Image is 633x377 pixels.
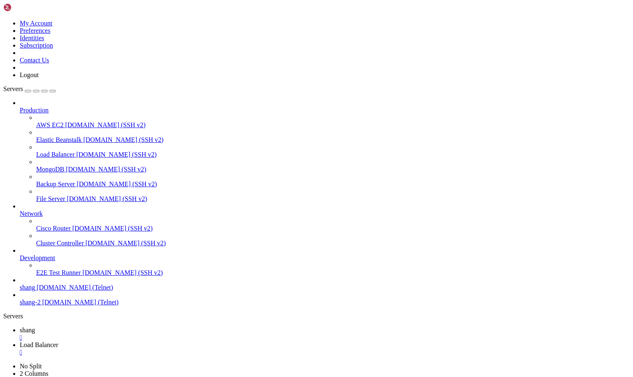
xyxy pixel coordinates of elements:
li: Cluster Controller [DOMAIN_NAME] (SSH v2) [36,232,630,247]
a: File Server [DOMAIN_NAME] (SSH v2) [36,195,630,203]
a: shang-2 [DOMAIN_NAME] (Telnet) [20,299,630,306]
span: [DOMAIN_NAME] (SSH v2) [77,181,157,187]
li: Network [20,203,630,247]
span: [DOMAIN_NAME] (SSH v2) [72,225,153,232]
span: [DOMAIN_NAME] (SSH v2) [65,121,146,128]
span: Cisco Router [36,225,71,232]
span: E2E Test Runner [36,269,81,276]
span: [DOMAIN_NAME] (SSH v2) [67,195,147,202]
span: Elastic Beanstalk [36,136,82,143]
li: Development [20,247,630,276]
img: Shellngn [3,3,51,11]
a: MongoDB [DOMAIN_NAME] (SSH v2) [36,166,630,173]
li: E2E Test Runner [DOMAIN_NAME] (SSH v2) [36,262,630,276]
li: Backup Server [DOMAIN_NAME] (SSH v2) [36,173,630,188]
span: Load Balancer [36,151,75,158]
span: [DOMAIN_NAME] (SSH v2) [83,269,163,276]
a: Backup Server [DOMAIN_NAME] (SSH v2) [36,181,630,188]
span: [DOMAIN_NAME] (SSH v2) [76,151,157,158]
a: Cisco Router [DOMAIN_NAME] (SSH v2) [36,225,630,232]
li: File Server [DOMAIN_NAME] (SSH v2) [36,188,630,203]
a: No Split [20,363,42,370]
a: Subscription [20,42,53,49]
a: Identities [20,34,44,41]
a: AWS EC2 [DOMAIN_NAME] (SSH v2) [36,121,630,129]
span: shang [20,284,35,291]
li: Load Balancer [DOMAIN_NAME] (SSH v2) [36,144,630,158]
a: Logout [20,71,39,78]
span: File Server [36,195,65,202]
li: MongoDB [DOMAIN_NAME] (SSH v2) [36,158,630,173]
a: Network [20,210,630,217]
li: Cisco Router [DOMAIN_NAME] (SSH v2) [36,217,630,232]
a:  [20,349,630,356]
span: [DOMAIN_NAME] (Telnet) [37,284,113,291]
span: MongoDB [36,166,64,173]
span: [DOMAIN_NAME] (SSH v2) [66,166,146,173]
a:  [20,334,630,341]
a: Development [20,254,630,262]
li: Elastic Beanstalk [DOMAIN_NAME] (SSH v2) [36,129,630,144]
a: 2 Columns [20,370,48,377]
li: shang [DOMAIN_NAME] (Telnet) [20,276,630,291]
span: Cluster Controller [36,240,84,247]
span: Network [20,210,43,217]
li: Production [20,99,630,203]
span: Servers [3,85,23,92]
div: Servers [3,313,630,320]
li: AWS EC2 [DOMAIN_NAME] (SSH v2) [36,114,630,129]
a: Elastic Beanstalk [DOMAIN_NAME] (SSH v2) [36,136,630,144]
a: shang [20,327,630,341]
span: [DOMAIN_NAME] (Telnet) [42,299,119,306]
a: Load Balancer [DOMAIN_NAME] (SSH v2) [36,151,630,158]
a: Preferences [20,27,51,34]
span: Development [20,254,55,261]
span: shang-2 [20,299,41,306]
span: Load Balancer [20,341,58,348]
a: Cluster Controller [DOMAIN_NAME] (SSH v2) [36,240,630,247]
span: Backup Server [36,181,75,187]
a: Load Balancer [20,341,630,356]
span: shang [20,327,35,334]
span: [DOMAIN_NAME] (SSH v2) [85,240,166,247]
a: E2E Test Runner [DOMAIN_NAME] (SSH v2) [36,269,630,276]
span: AWS EC2 [36,121,64,128]
a: My Account [20,20,53,27]
a: Production [20,107,630,114]
span: [DOMAIN_NAME] (SSH v2) [83,136,164,143]
a: shang [DOMAIN_NAME] (Telnet) [20,284,630,291]
a: Servers [3,85,56,92]
span: Production [20,107,48,114]
li: shang-2 [DOMAIN_NAME] (Telnet) [20,291,630,306]
a: Contact Us [20,57,49,64]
